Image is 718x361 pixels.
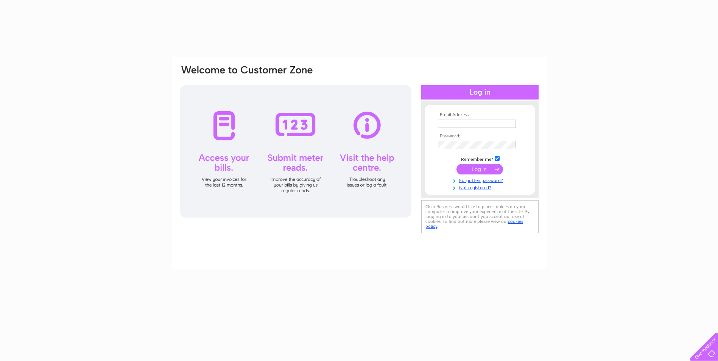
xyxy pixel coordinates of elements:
[438,176,524,184] a: Forgotten password?
[438,184,524,191] a: Not registered?
[425,219,523,229] a: cookies policy
[436,134,524,139] th: Password:
[436,155,524,162] td: Remember me?
[456,164,503,174] input: Submit
[421,200,539,233] div: Clear Business would like to place cookies on your computer to improve your experience of the sit...
[436,112,524,118] th: Email Address:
